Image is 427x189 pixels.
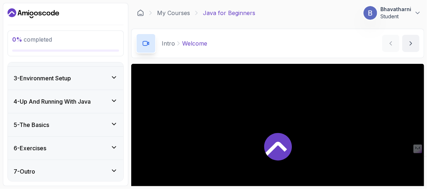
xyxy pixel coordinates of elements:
a: Dashboard [137,9,144,16]
button: 6-Exercises [8,137,123,160]
span: completed [12,36,52,43]
h3: 4 - Up And Running With Java [14,97,91,106]
a: My Courses [157,9,190,17]
button: 5-The Basics [8,113,123,136]
button: user profile imageBhavatharniStudent [363,6,421,20]
p: Student [380,13,411,20]
button: 7-Outro [8,160,123,183]
p: Java for Beginners [203,9,255,17]
h3: 7 - Outro [14,167,35,176]
span: 0 % [12,36,22,43]
p: Bhavatharni [380,6,411,13]
button: previous content [382,35,399,52]
a: Dashboard [8,8,59,19]
button: 4-Up And Running With Java [8,90,123,113]
p: Welcome [182,39,207,48]
img: user profile image [364,6,377,20]
h3: 5 - The Basics [14,121,49,129]
h3: 6 - Exercises [14,144,46,152]
p: Intro [162,39,175,48]
button: 3-Environment Setup [8,67,123,90]
h3: 3 - Environment Setup [14,74,71,82]
button: next content [402,35,419,52]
